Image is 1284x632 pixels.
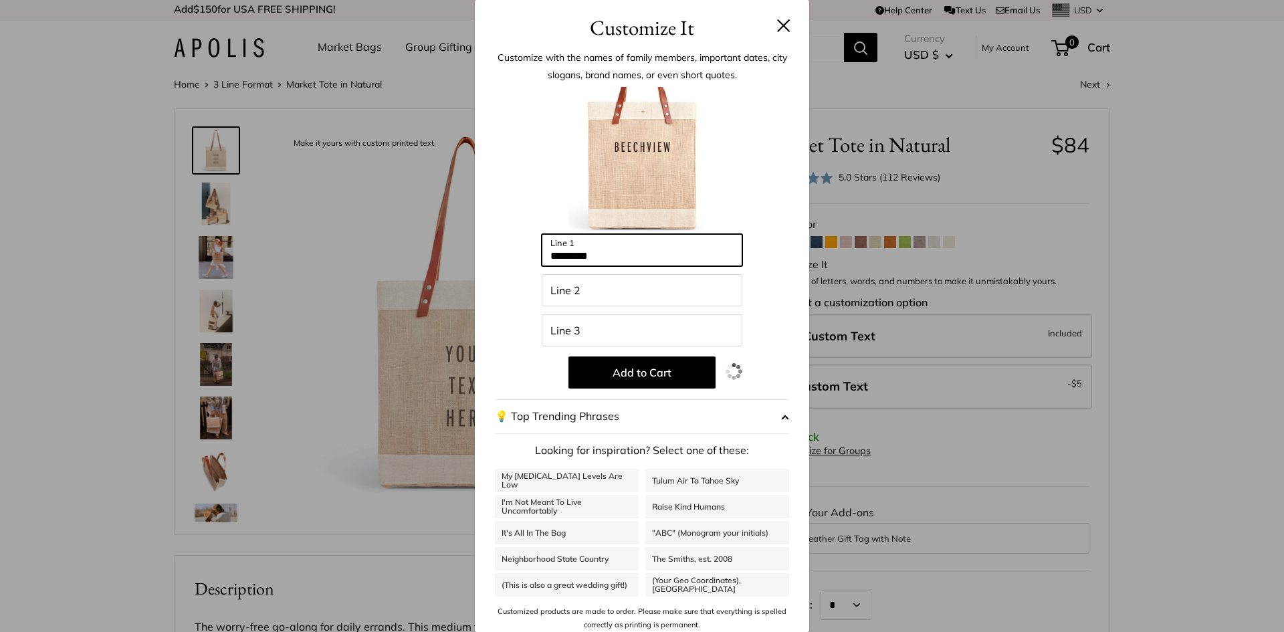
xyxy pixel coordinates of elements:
[645,521,789,544] a: "ABC" (Monogram your initials)
[645,469,789,492] a: Tulum Air To Tahoe Sky
[495,469,639,492] a: My [MEDICAL_DATA] Levels Are Low
[495,49,789,84] p: Customize with the names of family members, important dates, city slogans, brand names, or even s...
[495,495,639,518] a: I'm Not Meant To Live Uncomfortably
[645,573,789,597] a: (Your Geo Coordinates), [GEOGRAPHIC_DATA]
[495,399,789,434] button: 💡 Top Trending Phrases
[495,605,789,632] p: Customized products are made to order. Please make sure that everything is spelled correctly as p...
[495,521,639,544] a: It's All In The Bag
[645,547,789,570] a: The Smiths, est. 2008
[726,363,742,380] img: loading.gif
[495,12,789,43] h3: Customize It
[495,573,639,597] a: (This is also a great wedding gift!)
[495,547,639,570] a: Neighborhood State Country
[645,495,789,518] a: Raise Kind Humans
[568,87,716,234] img: customizer-prod
[495,441,789,461] p: Looking for inspiration? Select one of these:
[568,356,716,389] button: Add to Cart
